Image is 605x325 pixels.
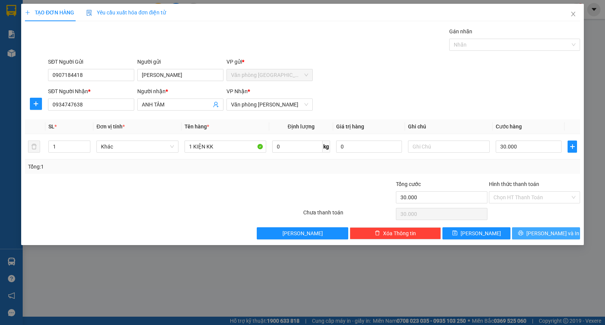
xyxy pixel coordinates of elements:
div: SĐT Người Gửi [48,58,134,66]
span: Văn phòng Kiên Giang [231,69,308,81]
span: printer [518,230,523,236]
span: SL [48,123,54,130]
button: plus [30,98,42,110]
span: VP Nhận [226,88,248,94]
span: Cước hàng [496,123,522,130]
th: Ghi chú [405,119,493,134]
button: Close [563,4,584,25]
button: [PERSON_NAME] [257,227,348,239]
button: printer[PERSON_NAME] và In [512,227,580,239]
span: close [570,11,576,17]
span: [PERSON_NAME] [282,229,323,237]
span: plus [30,101,42,107]
div: SĐT Người Nhận [48,87,134,95]
span: Yêu cầu xuất hóa đơn điện tử [86,9,166,16]
span: [PERSON_NAME] [461,229,501,237]
button: deleteXóa Thông tin [350,227,441,239]
span: Khác [101,141,174,152]
span: user-add [213,102,219,108]
input: VD: Bàn, Ghế [185,141,266,153]
span: TẠO ĐƠN HÀNG [25,9,74,16]
span: plus [568,144,577,150]
input: 0 [336,141,402,153]
span: delete [375,230,380,236]
span: save [452,230,458,236]
span: Xóa Thông tin [383,229,416,237]
div: Tổng: 1 [28,162,234,171]
span: Định lượng [288,123,315,130]
div: VP gửi [226,58,313,66]
span: Tổng cước [396,181,421,187]
label: Gán nhãn [449,28,472,34]
div: Người nhận [137,87,223,95]
button: save[PERSON_NAME] [442,227,510,239]
span: [PERSON_NAME] và In [526,229,579,237]
input: Ghi Chú [408,141,490,153]
span: plus [25,10,30,15]
div: Chưa thanh toán [302,208,395,222]
img: icon [86,10,92,16]
button: delete [28,141,40,153]
span: kg [323,141,330,153]
div: Người gửi [137,58,223,66]
span: Đơn vị tính [96,123,125,130]
span: Tên hàng [185,123,209,130]
label: Hình thức thanh toán [489,181,539,187]
span: Văn phòng Vũ Linh [231,99,308,110]
button: plus [568,141,577,153]
span: Giá trị hàng [336,123,364,130]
